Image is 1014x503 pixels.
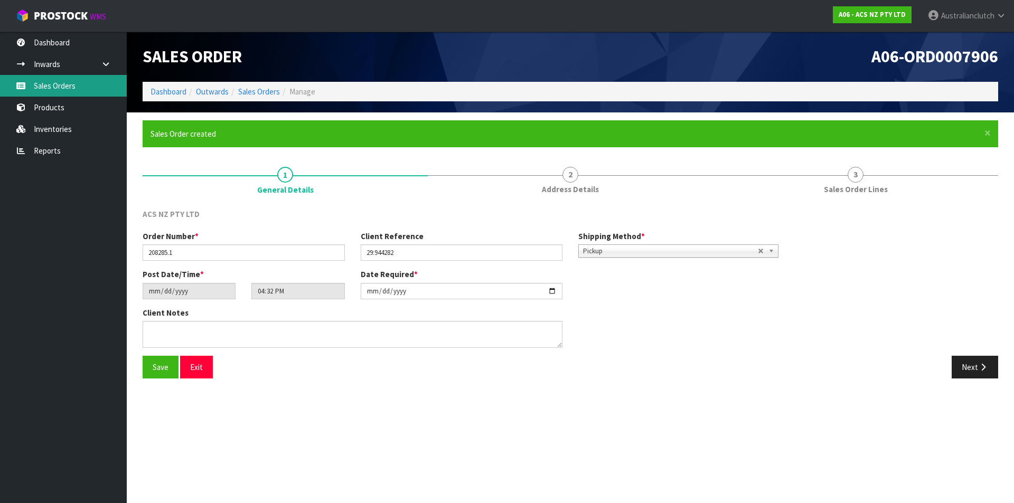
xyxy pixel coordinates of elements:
[277,167,293,183] span: 1
[361,231,424,242] label: Client Reference
[196,87,229,97] a: Outwards
[871,46,998,67] span: A06-ORD0007906
[153,362,168,372] span: Save
[151,87,186,97] a: Dashboard
[583,245,758,258] span: Pickup
[361,244,563,261] input: Client Reference
[180,356,213,378] button: Exit
[143,46,242,67] span: Sales Order
[16,9,29,22] img: cube-alt.png
[848,167,863,183] span: 3
[143,231,199,242] label: Order Number
[361,269,418,280] label: Date Required
[824,184,888,195] span: Sales Order Lines
[143,209,200,219] span: ACS NZ PTY LTD
[143,356,179,378] button: Save
[952,356,998,378] button: Next
[257,184,314,195] span: General Details
[143,307,189,318] label: Client Notes
[151,129,216,139] span: Sales Order created
[143,269,204,280] label: Post Date/Time
[839,10,906,19] strong: A06 - ACS NZ PTY LTD
[143,244,345,261] input: Order Number
[562,167,578,183] span: 2
[34,9,88,23] span: ProStock
[941,11,994,21] span: Australianclutch
[578,231,645,242] label: Shipping Method
[542,184,599,195] span: Address Details
[238,87,280,97] a: Sales Orders
[984,126,991,140] span: ×
[289,87,315,97] span: Manage
[143,201,998,386] span: General Details
[90,12,106,22] small: WMS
